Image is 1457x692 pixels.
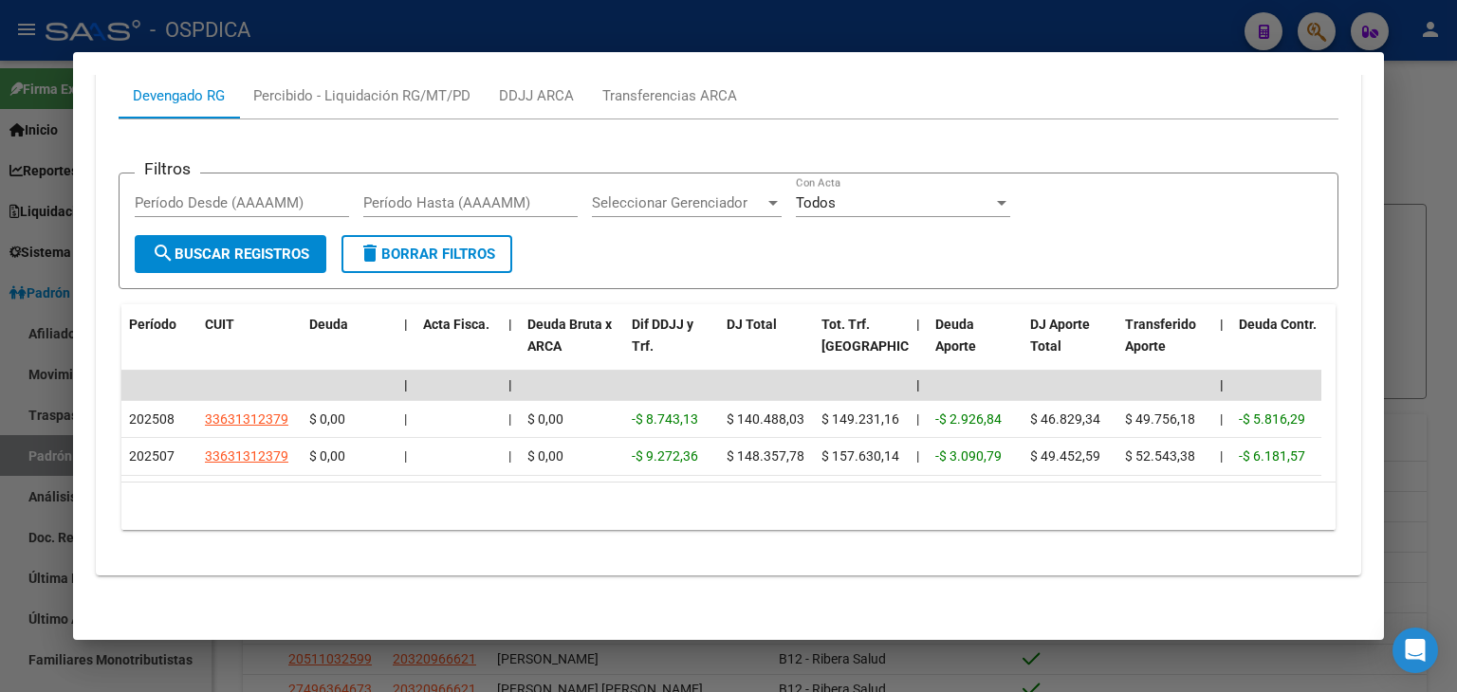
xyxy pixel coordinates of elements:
[1231,304,1326,388] datatable-header-cell: Deuda Contr.
[302,304,397,388] datatable-header-cell: Deuda
[796,194,836,211] span: Todos
[727,448,804,464] span: $ 148.357,78
[520,304,624,388] datatable-header-cell: Deuda Bruta x ARCA
[1030,448,1100,464] span: $ 49.452,59
[404,448,407,464] span: |
[1239,411,1305,427] span: -$ 5.816,29
[205,411,288,427] span: 33631312379
[309,317,348,332] span: Deuda
[1239,317,1317,332] span: Deuda Contr.
[1117,304,1212,388] datatable-header-cell: Transferido Aporte
[1030,411,1100,427] span: $ 46.829,34
[821,448,899,464] span: $ 157.630,14
[121,304,197,388] datatable-header-cell: Período
[1239,448,1305,464] span: -$ 6.181,57
[1125,448,1195,464] span: $ 52.543,38
[152,242,175,264] mat-icon: search
[821,411,899,427] span: $ 149.231,16
[928,304,1023,388] datatable-header-cell: Deuda Aporte
[205,448,288,464] span: 33631312379
[309,411,345,427] span: $ 0,00
[1023,304,1117,388] datatable-header-cell: DJ Aporte Total
[253,85,470,106] div: Percibido - Liquidación RG/MT/PD
[404,377,408,392] span: |
[527,411,563,427] span: $ 0,00
[916,411,919,427] span: |
[1212,304,1231,388] datatable-header-cell: |
[205,317,234,332] span: CUIT
[624,304,719,388] datatable-header-cell: Dif DDJJ y Trf.
[632,448,698,464] span: -$ 9.272,36
[508,377,512,392] span: |
[1392,628,1438,673] div: Open Intercom Messenger
[727,411,804,427] span: $ 140.488,03
[632,411,698,427] span: -$ 8.743,13
[935,448,1002,464] span: -$ 3.090,79
[1220,317,1224,332] span: |
[632,317,693,354] span: Dif DDJJ y Trf.
[135,235,326,273] button: Buscar Registros
[133,85,225,106] div: Devengado RG
[602,85,737,106] div: Transferencias ARCA
[499,85,574,106] div: DDJJ ARCA
[501,304,520,388] datatable-header-cell: |
[592,194,765,211] span: Seleccionar Gerenciador
[508,411,511,427] span: |
[359,242,381,264] mat-icon: delete
[1030,317,1090,354] span: DJ Aporte Total
[719,304,814,388] datatable-header-cell: DJ Total
[527,448,563,464] span: $ 0,00
[508,317,512,332] span: |
[935,317,976,354] span: Deuda Aporte
[916,317,920,332] span: |
[1220,448,1223,464] span: |
[129,448,175,464] span: 202507
[916,448,919,464] span: |
[508,448,511,464] span: |
[404,411,407,427] span: |
[415,304,501,388] datatable-header-cell: Acta Fisca.
[916,377,920,392] span: |
[152,246,309,263] span: Buscar Registros
[309,448,345,464] span: $ 0,00
[1125,317,1196,354] span: Transferido Aporte
[404,317,408,332] span: |
[727,317,777,332] span: DJ Total
[423,317,489,332] span: Acta Fisca.
[1220,377,1224,392] span: |
[1125,411,1195,427] span: $ 49.756,18
[909,304,928,388] datatable-header-cell: |
[197,304,302,388] datatable-header-cell: CUIT
[397,304,415,388] datatable-header-cell: |
[935,411,1002,427] span: -$ 2.926,84
[359,246,495,263] span: Borrar Filtros
[341,235,512,273] button: Borrar Filtros
[527,317,612,354] span: Deuda Bruta x ARCA
[821,317,950,354] span: Tot. Trf. [GEOGRAPHIC_DATA]
[129,317,176,332] span: Período
[1220,411,1223,427] span: |
[814,304,909,388] datatable-header-cell: Tot. Trf. Bruto
[135,158,200,179] h3: Filtros
[129,411,175,427] span: 202508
